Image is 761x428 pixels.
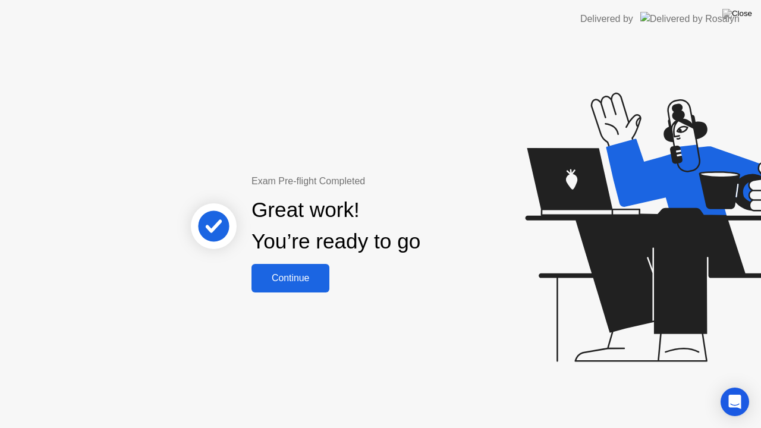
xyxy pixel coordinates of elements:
button: Continue [251,264,329,292]
div: Continue [255,273,326,284]
div: Open Intercom Messenger [721,388,749,416]
img: Close [722,9,752,18]
div: Great work! You’re ready to go [251,194,420,257]
div: Exam Pre-flight Completed [251,174,497,188]
img: Delivered by Rosalyn [640,12,740,26]
div: Delivered by [580,12,633,26]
